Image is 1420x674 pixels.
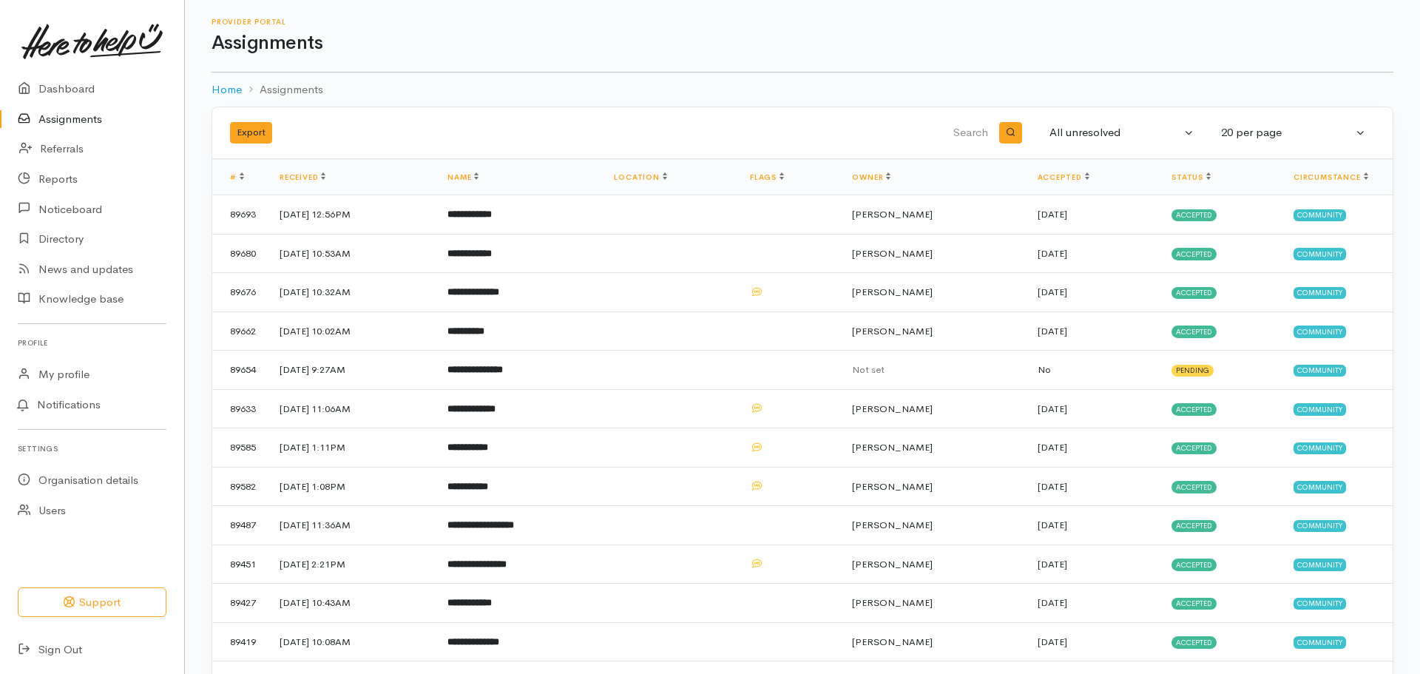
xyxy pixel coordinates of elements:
td: 89693 [212,195,268,235]
td: [DATE] 10:32AM [268,273,436,312]
span: Accepted [1171,598,1217,610]
span: Accepted [1171,326,1217,337]
time: [DATE] [1038,402,1067,415]
a: Received [280,172,325,182]
span: Community [1294,248,1346,260]
td: 89451 [212,545,268,584]
input: Search [635,115,991,151]
time: [DATE] [1038,596,1067,609]
span: [PERSON_NAME] [852,519,933,531]
span: Community [1294,598,1346,610]
td: [DATE] 11:36AM [268,506,436,545]
span: Accepted [1171,481,1217,493]
span: Community [1294,442,1346,454]
span: Pending [1171,365,1214,377]
td: [DATE] 1:11PM [268,428,436,468]
time: [DATE] [1038,636,1067,648]
a: Home [212,81,242,98]
span: Community [1294,559,1346,570]
button: Support [18,587,166,618]
span: Accepted [1171,520,1217,532]
td: [DATE] 2:21PM [268,545,436,584]
button: 20 per page [1212,118,1375,147]
div: 20 per page [1221,124,1353,141]
span: Community [1294,520,1346,532]
span: [PERSON_NAME] [852,286,933,298]
a: Name [447,172,479,182]
span: [PERSON_NAME] [852,325,933,337]
td: 89419 [212,622,268,661]
td: 89662 [212,311,268,351]
span: Accepted [1171,287,1217,299]
time: [DATE] [1038,558,1067,570]
h6: Settings [18,439,166,459]
td: [DATE] 10:43AM [268,584,436,623]
td: [DATE] 1:08PM [268,467,436,506]
h1: Assignments [212,33,1393,54]
div: All unresolved [1049,124,1181,141]
li: Assignments [242,81,323,98]
button: All unresolved [1041,118,1203,147]
td: 89633 [212,389,268,428]
span: [PERSON_NAME] [852,558,933,570]
time: [DATE] [1038,247,1067,260]
span: No [1038,363,1051,376]
td: 89585 [212,428,268,468]
td: 89676 [212,273,268,312]
td: 89654 [212,351,268,390]
td: [DATE] 9:27AM [268,351,436,390]
span: [PERSON_NAME] [852,402,933,415]
span: Community [1294,287,1346,299]
span: Accepted [1171,209,1217,221]
td: 89487 [212,506,268,545]
span: [PERSON_NAME] [852,480,933,493]
a: Accepted [1038,172,1089,182]
h6: Provider Portal [212,18,1393,26]
button: Export [230,122,272,144]
span: Accepted [1171,636,1217,648]
time: [DATE] [1038,325,1067,337]
time: [DATE] [1038,286,1067,298]
a: Circumstance [1294,172,1368,182]
time: [DATE] [1038,208,1067,220]
span: [PERSON_NAME] [852,636,933,648]
td: [DATE] 12:56PM [268,195,436,235]
span: [PERSON_NAME] [852,208,933,220]
span: Community [1294,365,1346,377]
a: Owner [852,172,890,182]
span: [PERSON_NAME] [852,247,933,260]
td: [DATE] 11:06AM [268,389,436,428]
span: Accepted [1171,403,1217,415]
td: 89680 [212,234,268,273]
td: [DATE] 10:53AM [268,234,436,273]
time: [DATE] [1038,519,1067,531]
a: # [230,172,244,182]
td: [DATE] 10:02AM [268,311,436,351]
span: Community [1294,403,1346,415]
td: 89582 [212,467,268,506]
span: Community [1294,481,1346,493]
a: Location [614,172,666,182]
span: Community [1294,326,1346,337]
nav: breadcrumb [212,73,1393,107]
td: 89427 [212,584,268,623]
h6: Profile [18,333,166,353]
span: Accepted [1171,559,1217,570]
a: Status [1171,172,1211,182]
a: Flags [750,172,784,182]
span: Not set [852,363,885,376]
td: [DATE] 10:08AM [268,622,436,661]
span: Community [1294,636,1346,648]
time: [DATE] [1038,441,1067,454]
span: Accepted [1171,248,1217,260]
time: [DATE] [1038,480,1067,493]
span: Community [1294,209,1346,221]
span: Accepted [1171,442,1217,454]
span: [PERSON_NAME] [852,441,933,454]
span: [PERSON_NAME] [852,596,933,609]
